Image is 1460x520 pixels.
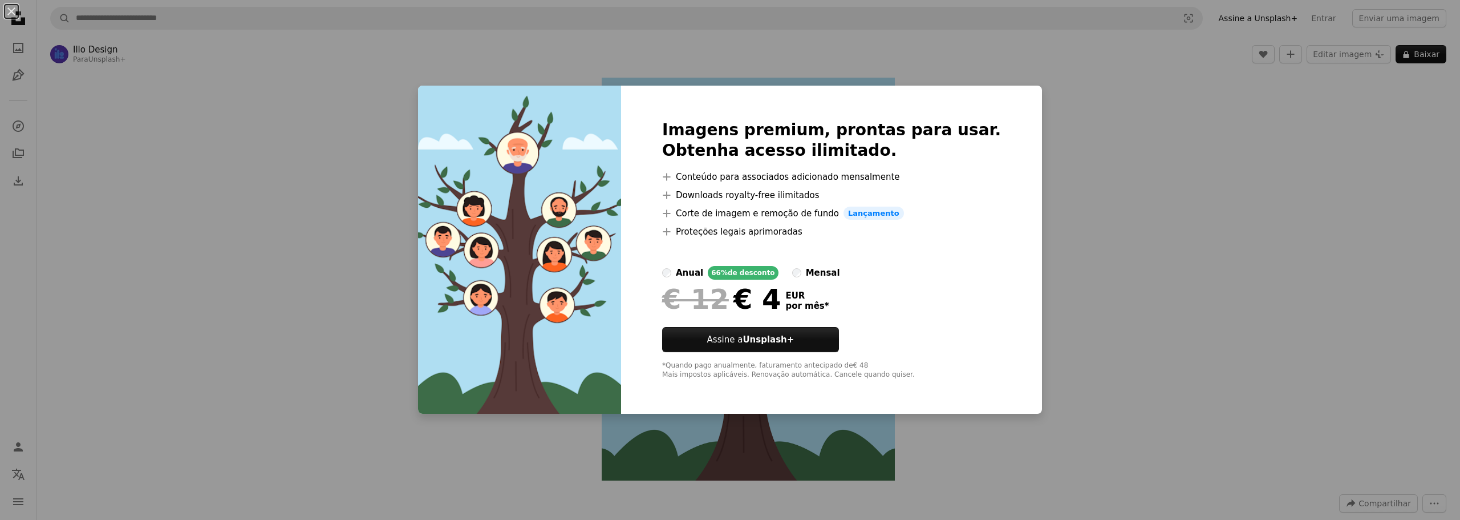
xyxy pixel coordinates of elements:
[662,284,781,314] div: € 4
[662,170,1001,184] li: Conteúdo para associados adicionado mensalmente
[662,120,1001,161] h2: Imagens premium, prontas para usar. Obtenha acesso ilimitado.
[662,188,1001,202] li: Downloads royalty-free ilimitados
[708,266,778,280] div: 66% de desconto
[418,86,621,414] img: premium_vector-1737647715043-510d5da63e37
[785,301,829,311] span: por mês *
[785,291,829,301] span: EUR
[662,284,729,314] span: € 12
[662,268,671,277] input: anual66%de desconto
[662,361,1001,380] div: *Quando pago anualmente, faturamento antecipado de € 48 Mais impostos aplicáveis. Renovação autom...
[806,266,840,280] div: mensal
[662,207,1001,220] li: Corte de imagem e remoção de fundo
[743,334,794,345] strong: Unsplash+
[662,327,839,352] button: Assine aUnsplash+
[662,225,1001,239] li: Proteções legais aprimoradas
[676,266,703,280] div: anual
[792,268,801,277] input: mensal
[843,207,904,220] span: Lançamento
